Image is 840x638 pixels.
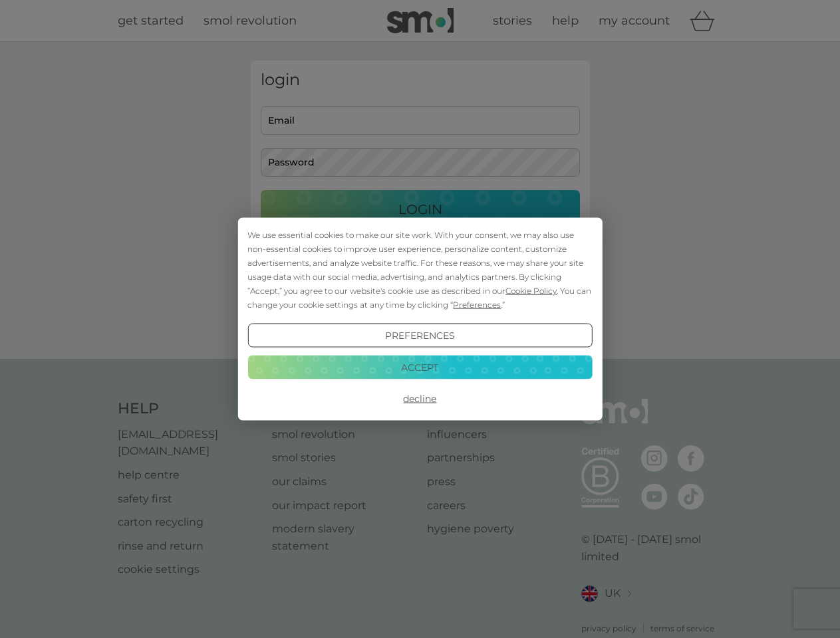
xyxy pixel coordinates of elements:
[247,387,592,411] button: Decline
[453,300,501,310] span: Preferences
[247,228,592,312] div: We use essential cookies to make our site work. With your consent, we may also use non-essential ...
[237,218,602,421] div: Cookie Consent Prompt
[247,355,592,379] button: Accept
[247,324,592,348] button: Preferences
[505,286,557,296] span: Cookie Policy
